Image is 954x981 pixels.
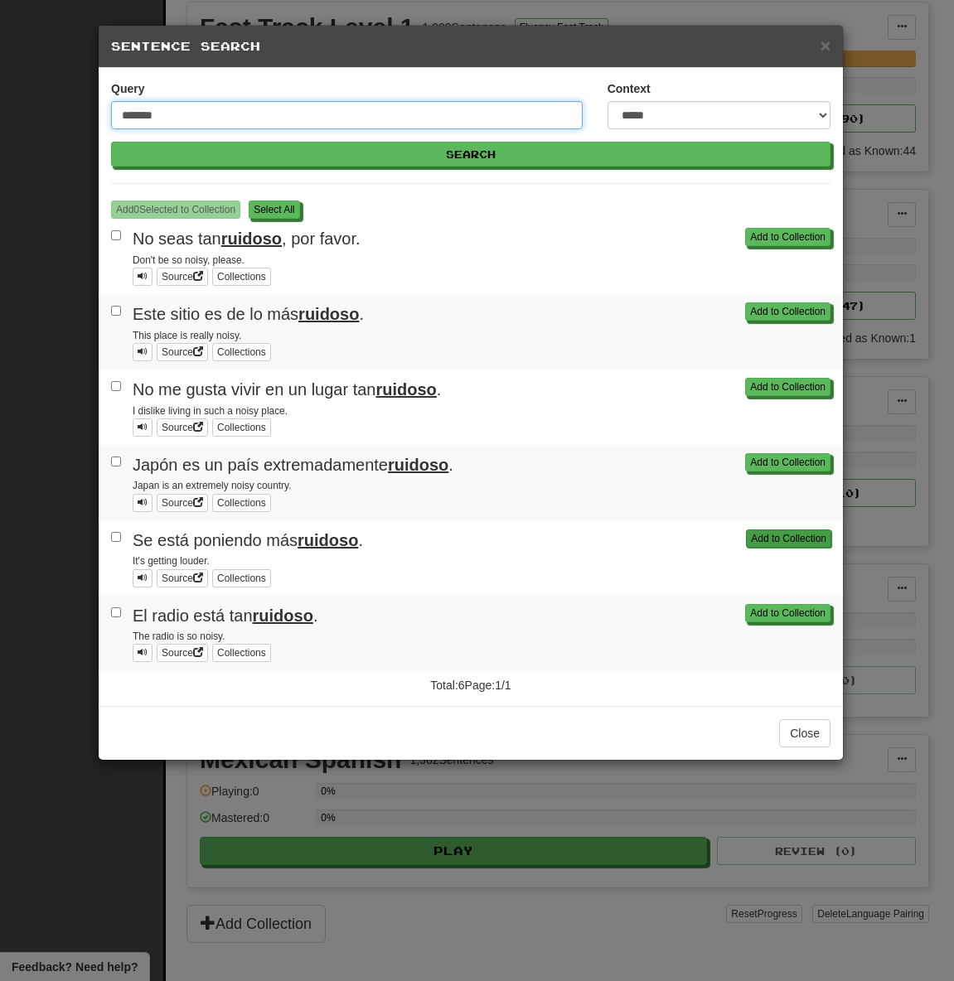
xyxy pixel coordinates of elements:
[157,569,208,587] a: Source
[157,268,208,286] a: Source
[253,606,313,625] u: ruidoso
[133,456,453,474] span: Japón es un país extremadamente .
[133,305,364,323] span: Este sitio es de lo más .
[249,201,299,219] button: Select All
[745,302,831,321] button: Add to Collection
[821,36,831,55] span: ×
[212,268,271,286] button: Collections
[157,343,208,361] a: Source
[212,644,271,662] button: Collections
[212,569,271,587] button: Collections
[111,38,831,55] h5: Sentence Search
[821,36,831,54] button: Close
[608,80,651,97] label: Context
[779,719,831,747] button: Close
[133,606,317,625] span: El radio está tan .
[298,531,358,549] u: ruidoso
[111,142,831,167] button: Search
[745,228,831,246] button: Add to Collection
[745,453,831,471] button: Add to Collection
[133,480,291,491] small: Japan is an extremely noisy country.
[212,494,271,512] button: Collections
[157,494,208,512] a: Source
[745,604,831,622] button: Add to Collection
[157,418,208,437] a: Source
[746,529,831,548] button: Add to Collection
[111,201,240,219] button: Add0Selected to Collection
[221,230,282,248] u: ruidoso
[298,305,359,323] u: ruidoso
[388,456,448,474] u: ruidoso
[133,531,363,549] span: Se está poniendo más .
[133,254,245,266] small: Don't be so noisy, please.
[212,343,271,361] button: Collections
[133,555,210,567] small: It's getting louder.
[133,330,241,341] small: This place is really noisy.
[346,670,594,693] div: Total: 6 Page: 1 / 1
[157,644,208,662] a: Source
[133,631,225,642] small: The radio is so noisy.
[212,418,271,437] button: Collections
[133,380,441,399] span: No me gusta vivir en un lugar tan .
[745,378,831,396] button: Add to Collection
[111,80,144,97] label: Query
[376,380,437,399] u: ruidoso
[133,230,361,248] span: No seas tan , por favor.
[133,405,288,417] small: I dislike living in such a noisy place.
